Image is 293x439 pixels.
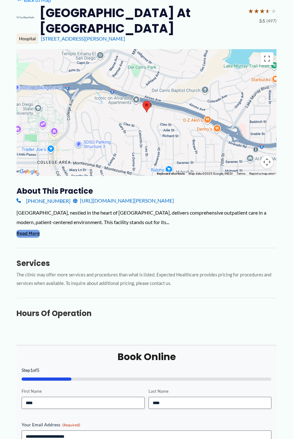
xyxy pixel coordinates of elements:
[18,168,39,176] a: Open this area in Google Maps (opens a new window)
[17,208,276,227] div: [GEOGRAPHIC_DATA], nestled in the heart of [GEOGRAPHIC_DATA], delivers comprehensive outpatient c...
[17,196,70,205] a: [PHONE_NUMBER]
[271,5,276,17] span: ★
[39,5,243,36] h2: [GEOGRAPHIC_DATA] at [GEOGRAPHIC_DATA]
[22,422,271,428] label: Your Email Address
[73,196,174,205] a: [URL][DOMAIN_NAME][PERSON_NAME]
[259,17,265,25] span: 3.5
[22,388,145,394] label: First Name
[17,33,38,44] div: Hospital
[17,258,276,268] h3: Services
[22,368,271,372] p: Step of
[157,171,185,176] button: Keyboard shortcuts
[261,52,273,65] button: Toggle fullscreen view
[30,367,33,373] span: 1
[254,5,259,17] span: ★
[37,367,39,373] span: 5
[41,36,125,42] a: [STREET_ADDRESS][PERSON_NAME]
[18,168,39,176] img: Google
[22,351,271,363] h2: Book Online
[17,308,276,318] h3: Hours of Operation
[261,156,273,168] button: Map camera controls
[259,5,265,17] span: ★
[17,230,40,237] button: Read More
[266,17,276,25] span: (497)
[17,186,276,196] h3: About this practice
[62,423,80,427] span: (Required)
[248,5,254,17] span: ★
[189,172,233,175] span: Map data ©2025 Google, INEGI
[17,271,276,288] p: The clinic may offer more services and procedures than what is listed. Expected Healthcare provid...
[149,388,272,394] label: Last Name
[265,5,271,17] span: ★
[236,172,245,175] a: Terms (opens in new tab)
[249,172,275,175] a: Report a map error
